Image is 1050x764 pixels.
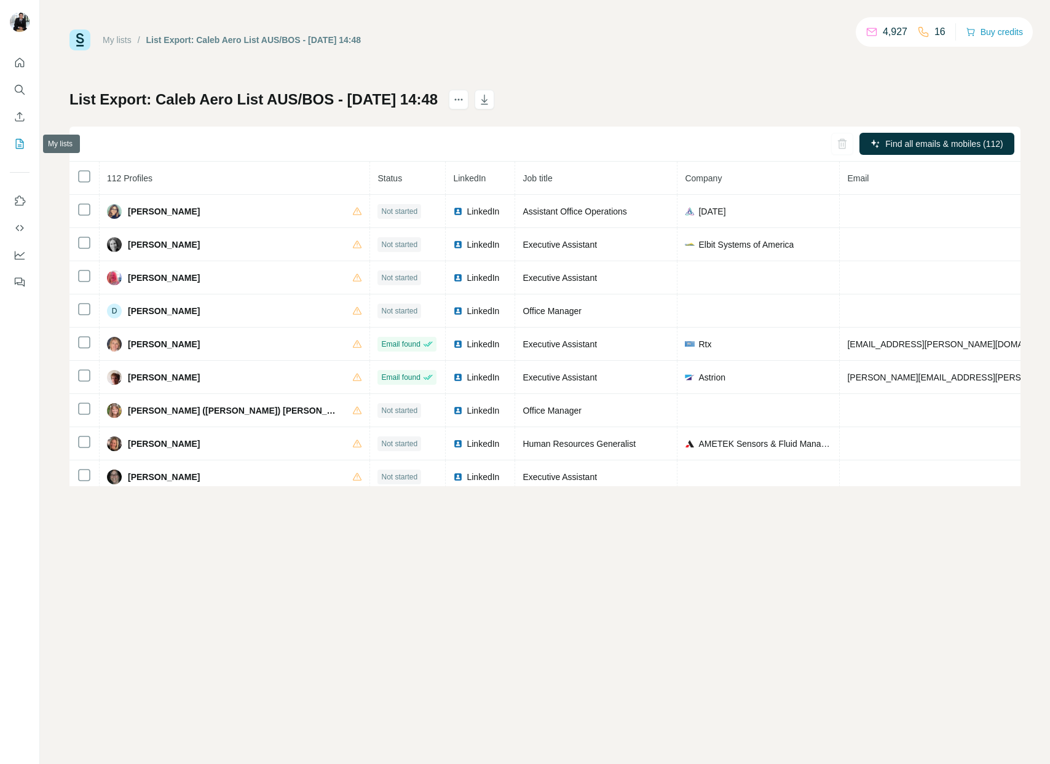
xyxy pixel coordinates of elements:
[381,339,420,350] span: Email found
[381,206,417,217] span: Not started
[467,238,499,251] span: LinkedIn
[523,472,597,482] span: Executive Assistant
[10,271,30,293] button: Feedback
[523,406,581,415] span: Office Manager
[685,173,722,183] span: Company
[128,205,200,218] span: [PERSON_NAME]
[107,237,122,252] img: Avatar
[381,372,420,383] span: Email found
[138,34,140,46] li: /
[883,25,907,39] p: 4,927
[377,173,402,183] span: Status
[10,52,30,74] button: Quick start
[107,204,122,219] img: Avatar
[698,371,725,384] span: Astrion
[10,133,30,155] button: My lists
[453,207,463,216] img: LinkedIn logo
[381,405,417,416] span: Not started
[449,90,468,109] button: actions
[966,23,1023,41] button: Buy credits
[107,436,122,451] img: Avatar
[128,305,200,317] span: [PERSON_NAME]
[146,34,361,46] div: List Export: Caleb Aero List AUS/BOS - [DATE] 14:48
[685,372,695,382] img: company-logo
[107,270,122,285] img: Avatar
[453,306,463,316] img: LinkedIn logo
[128,238,200,251] span: [PERSON_NAME]
[381,438,417,449] span: Not started
[453,372,463,382] img: LinkedIn logo
[467,371,499,384] span: LinkedIn
[107,370,122,385] img: Avatar
[685,243,695,246] img: company-logo
[453,439,463,449] img: LinkedIn logo
[523,439,636,449] span: Human Resources Generalist
[107,337,122,352] img: Avatar
[523,372,597,382] span: Executive Assistant
[10,190,30,212] button: Use Surfe on LinkedIn
[10,12,30,32] img: Avatar
[128,338,200,350] span: [PERSON_NAME]
[523,273,597,283] span: Executive Assistant
[107,403,122,418] img: Avatar
[847,173,869,183] span: Email
[467,438,499,450] span: LinkedIn
[523,173,552,183] span: Job title
[934,25,945,39] p: 16
[107,173,152,183] span: 112 Profiles
[107,470,122,484] img: Avatar
[453,240,463,250] img: LinkedIn logo
[128,272,200,284] span: [PERSON_NAME]
[128,471,200,483] span: [PERSON_NAME]
[453,472,463,482] img: LinkedIn logo
[685,341,695,347] img: company-logo
[10,217,30,239] button: Use Surfe API
[453,273,463,283] img: LinkedIn logo
[453,406,463,415] img: LinkedIn logo
[698,238,794,251] span: Elbit Systems of America
[523,240,597,250] span: Executive Assistant
[10,79,30,101] button: Search
[381,239,417,250] span: Not started
[523,306,581,316] span: Office Manager
[103,35,132,45] a: My lists
[467,471,499,483] span: LinkedIn
[698,438,832,450] span: AMETEK Sensors & Fluid Management Systems
[467,205,499,218] span: LinkedIn
[698,338,711,350] span: Rtx
[467,404,499,417] span: LinkedIn
[453,173,486,183] span: LinkedIn
[685,207,695,216] img: company-logo
[523,207,626,216] span: Assistant Office Operations
[69,30,90,50] img: Surfe Logo
[453,339,463,349] img: LinkedIn logo
[69,90,438,109] h1: List Export: Caleb Aero List AUS/BOS - [DATE] 14:48
[467,272,499,284] span: LinkedIn
[381,471,417,482] span: Not started
[467,305,499,317] span: LinkedIn
[685,439,695,449] img: company-logo
[523,339,597,349] span: Executive Assistant
[381,272,417,283] span: Not started
[859,133,1014,155] button: Find all emails & mobiles (112)
[128,404,340,417] span: [PERSON_NAME] ([PERSON_NAME]) [PERSON_NAME]
[467,338,499,350] span: LinkedIn
[107,304,122,318] div: D
[885,138,1003,150] span: Find all emails & mobiles (112)
[381,305,417,317] span: Not started
[698,205,725,218] span: [DATE]
[128,371,200,384] span: [PERSON_NAME]
[10,244,30,266] button: Dashboard
[10,106,30,128] button: Enrich CSV
[128,438,200,450] span: [PERSON_NAME]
